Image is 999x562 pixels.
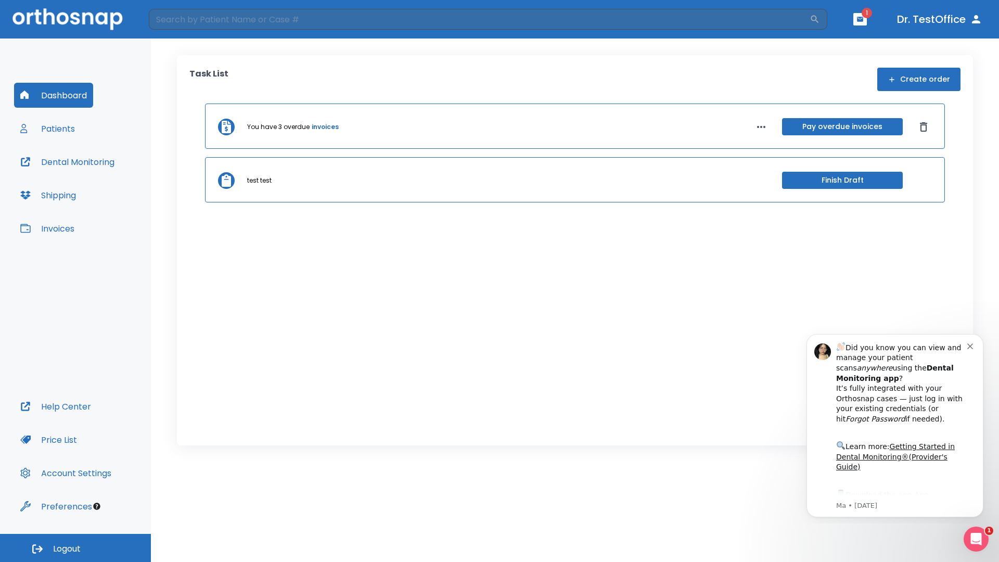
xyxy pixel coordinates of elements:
[312,122,339,132] a: invoices
[14,461,118,486] button: Account Settings
[14,149,121,174] button: Dental Monitoring
[915,119,932,135] button: Dismiss
[92,502,101,511] div: Tooltip anchor
[14,427,83,452] button: Price List
[985,527,993,535] span: 1
[14,494,98,519] button: Preferences
[14,216,81,241] button: Invoices
[247,176,272,185] p: test test
[782,172,903,189] button: Finish Draft
[14,394,97,419] button: Help Center
[176,16,185,24] button: Dismiss notification
[149,9,810,30] input: Search by Patient Name or Case #
[45,176,176,186] p: Message from Ma, sent 8w ago
[14,83,93,108] button: Dashboard
[14,116,81,141] button: Patients
[12,8,123,30] img: Orthosnap
[782,118,903,135] button: Pay overdue invoices
[877,68,960,91] button: Create order
[964,527,989,552] iframe: Intercom live chat
[893,10,987,29] button: Dr. TestOffice
[189,68,228,91] p: Task List
[862,8,872,18] span: 1
[791,325,999,523] iframe: Intercom notifications message
[14,183,82,208] button: Shipping
[247,122,310,132] p: You have 3 overdue
[45,166,138,185] a: App Store
[53,543,81,555] span: Logout
[45,163,176,216] div: Download the app: | ​ Let us know if you need help getting started!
